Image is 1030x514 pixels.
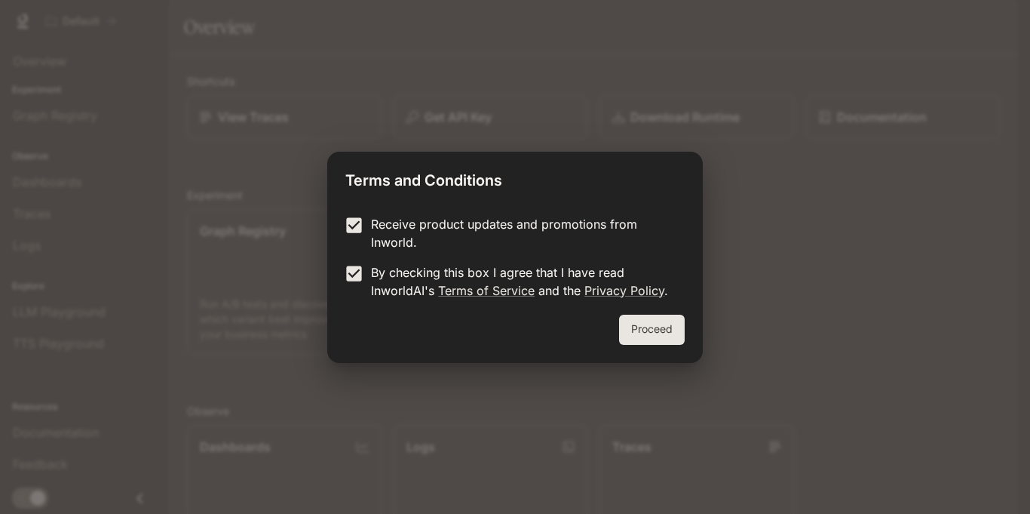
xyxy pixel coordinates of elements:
[371,263,673,300] p: By checking this box I agree that I have read InworldAI's and the .
[327,152,703,203] h2: Terms and Conditions
[371,215,673,251] p: Receive product updates and promotions from Inworld.
[584,283,664,298] a: Privacy Policy
[438,283,535,298] a: Terms of Service
[619,315,685,345] button: Proceed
